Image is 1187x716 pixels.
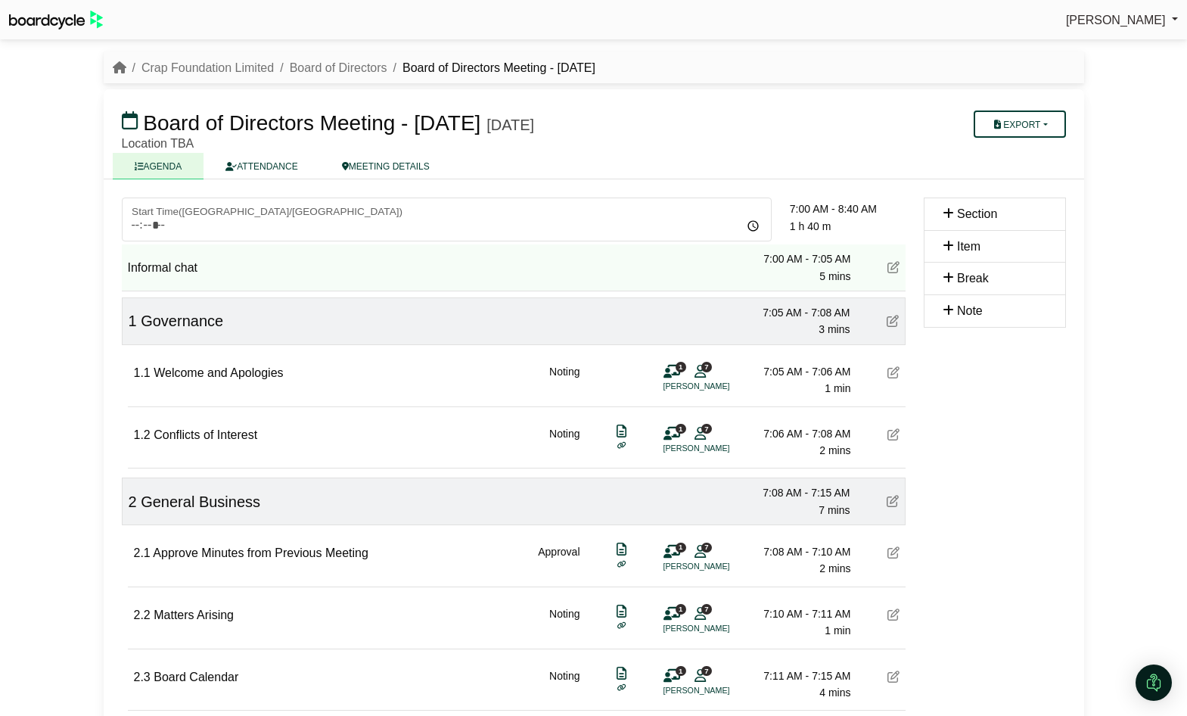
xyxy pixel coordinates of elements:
li: Board of Directors Meeting - [DATE] [387,58,595,78]
span: Approve Minutes from Previous Meeting [153,546,368,559]
nav: breadcrumb [113,58,595,78]
li: [PERSON_NAME] [663,684,777,697]
span: 2.2 [134,609,151,621]
span: Matters Arising [154,609,234,621]
button: Export [974,111,1065,138]
span: Note [957,304,983,317]
span: 7 [701,666,712,676]
span: Location TBA [122,137,194,150]
li: [PERSON_NAME] [663,442,777,455]
span: 3 mins [819,323,850,335]
div: Approval [538,543,580,577]
span: 1.1 [134,366,151,379]
div: Noting [549,605,580,640]
span: 1.2 [134,428,151,441]
img: BoardcycleBlackGreen-aaafeed430059cb809a45853b8cf6d952af9d84e6e89e1f1685b34bfd5cb7d64.svg [9,11,103,30]
span: Governance [141,313,223,329]
span: 2 mins [819,562,850,574]
div: 7:08 AM - 7:10 AM [745,543,851,560]
span: 7 [701,543,712,553]
span: 1 [676,666,686,676]
span: Section [957,207,997,220]
li: [PERSON_NAME] [663,622,777,635]
span: 1 min [825,382,850,394]
span: Board Calendar [154,671,238,683]
span: 2 [129,493,137,510]
span: 1 [129,313,137,329]
a: MEETING DETAILS [320,153,452,179]
span: 1 [676,424,686,434]
span: [PERSON_NAME] [1066,14,1166,26]
span: 1 [676,543,686,553]
div: 7:00 AM - 7:05 AM [745,251,851,267]
span: 7 [701,424,712,434]
div: 7:00 AM - 8:40 AM [790,201,906,217]
span: 1 min [825,624,850,637]
span: 7 [701,604,712,614]
div: 7:08 AM - 7:15 AM [744,484,850,501]
span: 1 [676,362,686,372]
span: 5 mins [819,270,850,282]
li: [PERSON_NAME] [663,560,777,573]
div: 7:05 AM - 7:06 AM [745,363,851,380]
span: 4 mins [819,686,850,699]
span: 1 [676,604,686,614]
span: Welcome and Apologies [154,366,283,379]
li: [PERSON_NAME] [663,380,777,393]
a: [PERSON_NAME] [1066,11,1178,30]
span: Conflicts of Interest [154,428,257,441]
div: 7:11 AM - 7:15 AM [745,668,851,684]
span: Break [957,272,989,285]
a: ATTENDANCE [204,153,319,179]
span: Informal chat [128,261,197,274]
span: 2.3 [134,671,151,683]
div: [DATE] [486,116,534,134]
div: 7:05 AM - 7:08 AM [744,304,850,321]
span: 7 mins [819,504,850,516]
a: Crap Foundation Limited [141,61,274,74]
div: Noting [549,425,580,459]
span: 2 mins [819,444,850,456]
span: Board of Directors Meeting - [DATE] [143,111,480,135]
a: AGENDA [113,153,204,179]
span: 2.1 [134,546,151,559]
div: Noting [549,668,580,702]
div: 7:06 AM - 7:08 AM [745,425,851,442]
span: 1 h 40 m [790,220,831,232]
span: Item [957,240,980,253]
div: Open Intercom Messenger [1136,665,1172,701]
span: 7 [701,362,712,372]
a: Board of Directors [290,61,387,74]
div: 7:10 AM - 7:11 AM [745,605,851,622]
div: Noting [549,363,580,397]
span: General Business [141,493,260,510]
